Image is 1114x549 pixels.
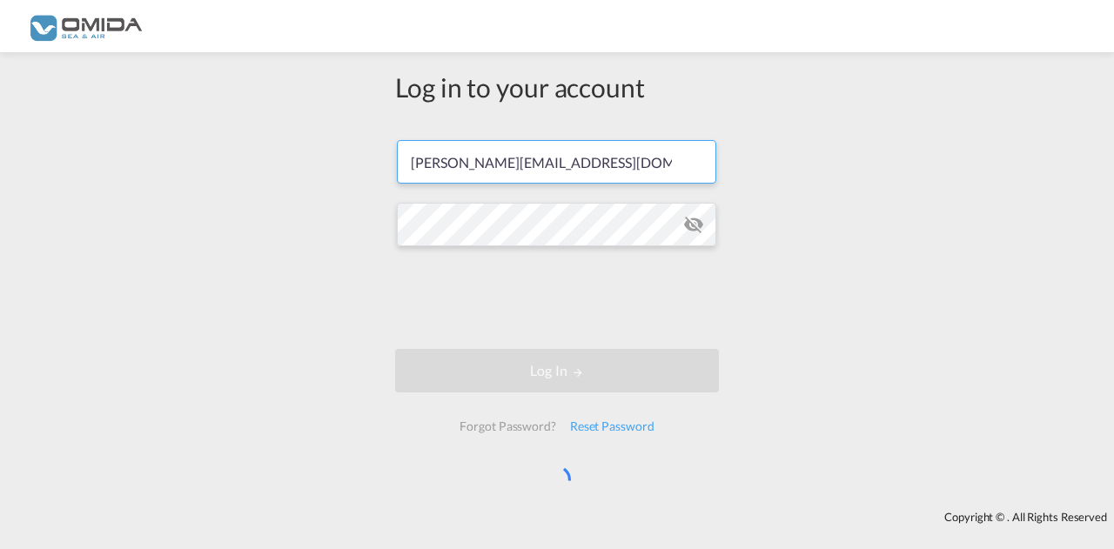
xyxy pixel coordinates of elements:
[453,411,562,442] div: Forgot Password?
[395,69,719,105] div: Log in to your account
[395,349,719,392] button: LOGIN
[397,140,716,184] input: Enter email/phone number
[26,7,144,46] img: 459c566038e111ed959c4fc4f0a4b274.png
[683,214,704,235] md-icon: icon-eye-off
[425,264,689,331] iframe: reCAPTCHA
[563,411,661,442] div: Reset Password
